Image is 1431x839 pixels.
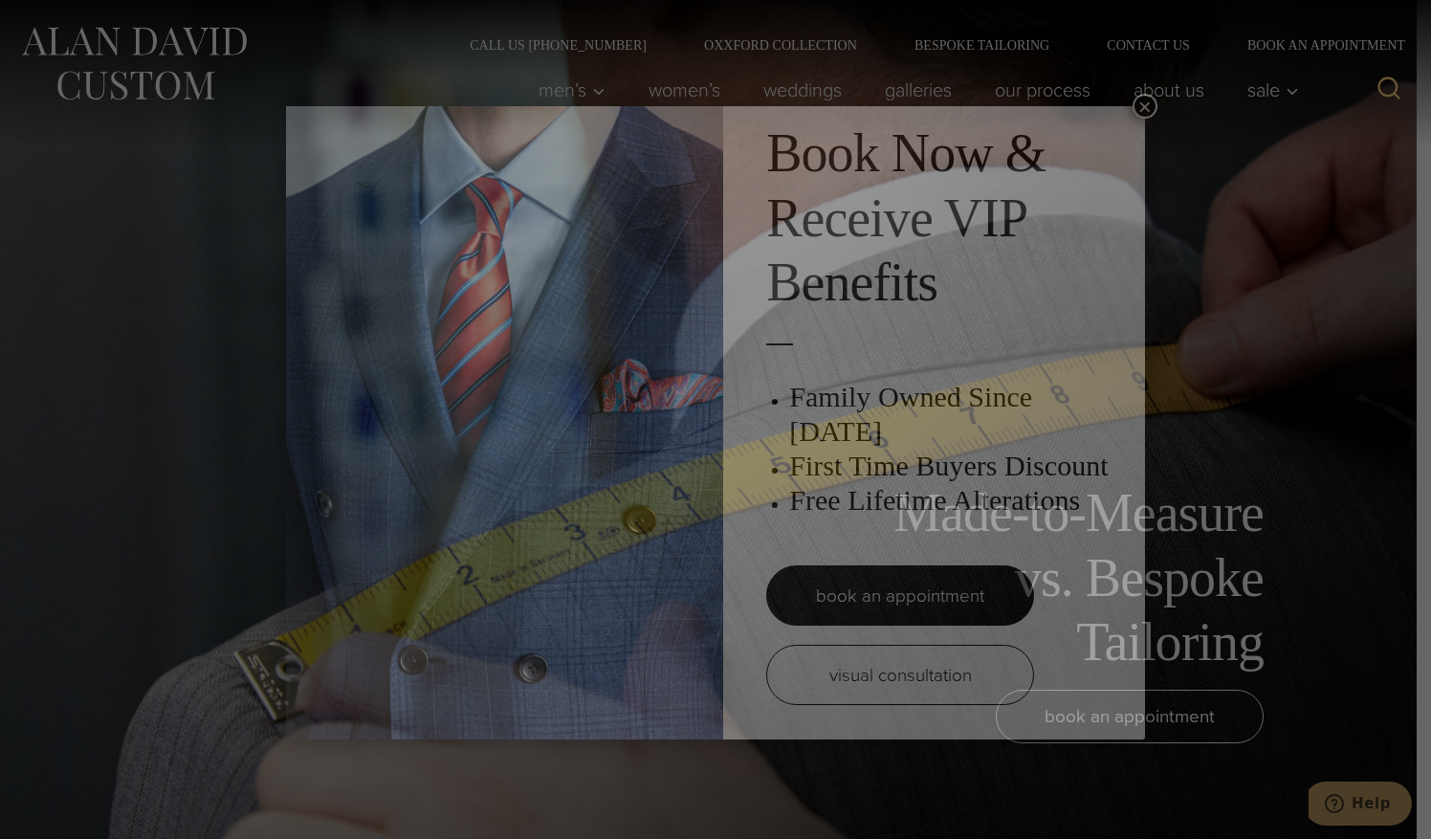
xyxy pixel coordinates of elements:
h3: Family Owned Since [DATE] [789,380,1126,449]
span: Help [43,13,82,31]
a: visual consultation [766,645,1034,705]
h2: Book Now & Receive VIP Benefits [766,121,1126,315]
h3: Free Lifetime Alterations [789,483,1126,518]
button: Close [1133,94,1157,119]
a: book an appointment [766,565,1034,626]
h3: First Time Buyers Discount [789,449,1126,483]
